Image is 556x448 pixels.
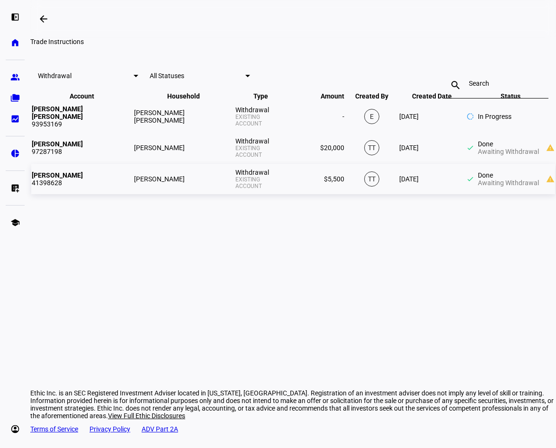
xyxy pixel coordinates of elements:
div: Awaiting Withdrawal [478,179,539,187]
span: Withdrawal [38,72,72,80]
div: Done [478,171,539,179]
span: Account [70,92,94,100]
strong: [PERSON_NAME] [32,140,83,148]
div: Existing Account [235,114,287,127]
eth-mat-symbol: account_circle [10,424,20,434]
td: [PERSON_NAME] [134,133,234,163]
div: In Progress [478,113,511,120]
div: Done [478,140,539,148]
mat-icon: warning [546,143,555,152]
td: 97287198 [31,133,133,163]
span: Created By [355,92,388,100]
td: [DATE] [399,101,465,132]
eth-mat-symbol: left_panel_open [10,12,20,22]
span: View Full Ethic Disclosures [108,412,185,420]
span: Created Date [412,92,452,100]
div: Ethic Inc. is an SEC Registered Investment Adviser located in [US_STATE], [GEOGRAPHIC_DATA]. Regi... [30,389,556,420]
div: Existing Account [235,145,287,159]
a: pie_chart [6,144,25,163]
div: TT [364,171,379,187]
div: Trade Instructions [30,38,556,45]
td: [DATE] [399,164,465,194]
div: E [364,109,379,124]
mat-icon: search [444,80,467,91]
a: home [6,33,25,52]
td: $5,500 [288,164,345,194]
div: Withdrawal [235,106,287,114]
eth-mat-symbol: group [10,72,20,82]
div: TT [364,140,379,155]
div: Withdrawal [235,137,287,145]
a: ADV Part 2A [142,425,178,433]
input: Search [469,80,524,87]
td: 41398628 [31,164,133,194]
a: bid_landscape [6,109,25,128]
eth-mat-symbol: list_alt_add [10,183,20,193]
eth-mat-symbol: folder_copy [10,93,20,103]
span: All Statuses [150,72,184,80]
span: Household [167,92,200,100]
mat-icon: warning [546,175,555,183]
td: [PERSON_NAME] [PERSON_NAME] [134,101,234,132]
a: group [6,68,25,87]
mat-icon: arrow_backwards [38,13,49,25]
eth-mat-symbol: bid_landscape [10,114,20,124]
span: Type [253,92,268,100]
div: Existing Account [235,176,287,190]
div: Awaiting Withdrawal [478,148,539,155]
td: 93953169 [31,101,133,132]
a: Terms of Service [30,425,78,433]
span: Amount [321,92,344,100]
strong: [PERSON_NAME] [32,171,83,179]
eth-mat-symbol: pie_chart [10,149,20,158]
div: Withdrawal [235,169,287,176]
strong: [PERSON_NAME] [PERSON_NAME] [32,105,83,120]
td: - [288,101,345,132]
td: [PERSON_NAME] [134,164,234,194]
mat-icon: done [466,144,474,152]
mat-icon: done [466,175,474,183]
eth-mat-symbol: home [10,38,20,47]
a: Privacy Policy [90,425,130,433]
eth-mat-symbol: school [10,218,20,227]
td: [DATE] [399,133,465,163]
td: $20,000 [288,133,345,163]
a: folder_copy [6,89,25,108]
